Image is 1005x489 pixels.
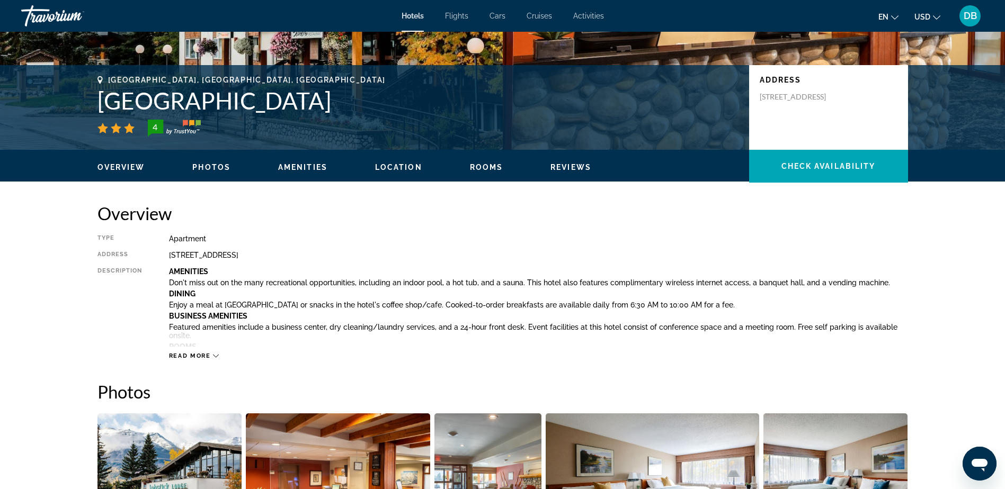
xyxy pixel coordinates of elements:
button: Change language [878,9,899,24]
button: Overview [97,162,145,172]
h2: Photos [97,381,908,402]
button: Location [375,162,422,172]
button: Read more [169,352,219,360]
p: [STREET_ADDRESS] [760,92,844,102]
span: Read more [169,352,211,359]
b: Dining [169,289,195,298]
span: Check Availability [781,162,876,170]
button: Amenities [278,162,327,172]
b: Amenities [169,267,208,276]
p: Address [760,76,897,84]
h1: [GEOGRAPHIC_DATA] [97,87,739,114]
span: [GEOGRAPHIC_DATA], [GEOGRAPHIC_DATA], [GEOGRAPHIC_DATA] [108,76,386,84]
button: Reviews [550,162,591,172]
div: Apartment [169,234,908,243]
div: [STREET_ADDRESS] [169,251,908,259]
p: Don't miss out on the many recreational opportunities, including an indoor pool, a hot tub, and a... [169,278,908,287]
button: User Menu [956,5,984,27]
iframe: Button to launch messaging window [963,447,997,481]
a: Activities [573,12,604,20]
div: Type [97,234,143,243]
h2: Overview [97,203,908,224]
div: 4 [145,121,166,133]
p: Featured amenities include a business center, dry cleaning/laundry services, and a 24-hour front ... [169,323,908,340]
a: Travorium [21,2,127,30]
button: Change currency [914,9,940,24]
p: Enjoy a meal at [GEOGRAPHIC_DATA] or snacks in the hotel's coffee shop/cafe. Cooked-to-order brea... [169,301,908,309]
b: Business Amenities [169,312,247,320]
span: USD [914,13,930,21]
img: trustyou-badge-hor.svg [148,120,201,137]
span: DB [964,11,977,21]
a: Cruises [527,12,552,20]
span: en [878,13,888,21]
button: Photos [192,162,230,172]
button: Check Availability [749,150,908,183]
a: Flights [445,12,468,20]
div: Description [97,267,143,347]
button: Rooms [470,162,503,172]
div: Address [97,251,143,259]
a: Cars [490,12,505,20]
a: Hotels [402,12,424,20]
